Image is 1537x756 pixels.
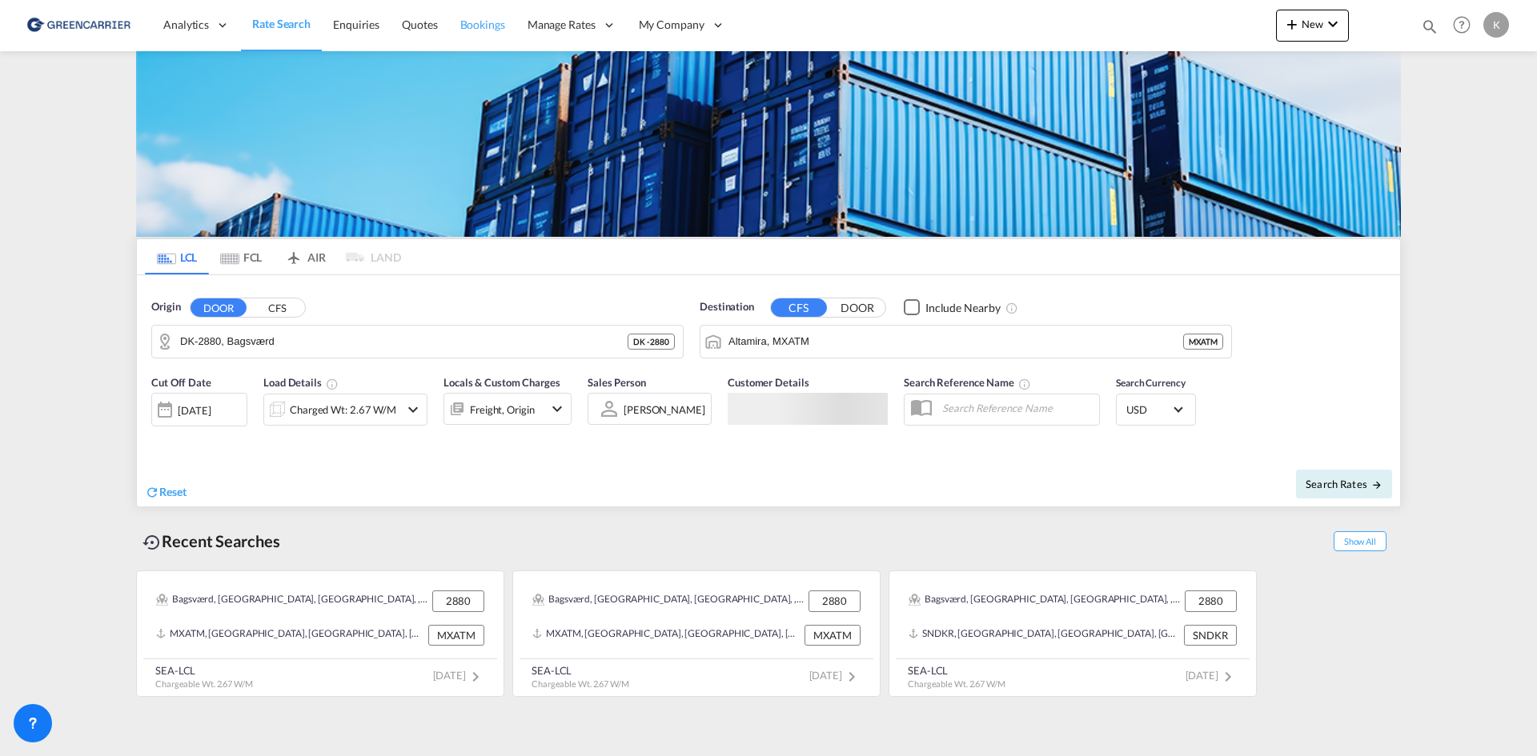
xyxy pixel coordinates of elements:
md-checkbox: Checkbox No Ink [904,299,1001,316]
div: 2880 [432,590,484,611]
input: Search by Door [180,330,628,354]
button: CFS [771,298,827,317]
div: Charged Wt: 2.67 W/Micon-chevron-down [263,394,427,426]
div: K [1483,12,1509,38]
md-icon: Unchecked: Ignores neighbouring ports when fetching rates.Checked : Includes neighbouring ports w... [1005,302,1018,314]
md-tab-item: FCL [209,239,273,274]
span: Locals & Custom Charges [443,376,560,389]
div: [DATE] [178,403,211,418]
md-tab-item: AIR [273,239,337,274]
div: [PERSON_NAME] [624,403,705,416]
md-tab-item: LCL [145,239,209,274]
md-icon: icon-chevron-right [466,667,485,686]
div: SNDKR [1184,625,1237,646]
input: Search Reference Name [934,396,1099,420]
div: Help [1448,11,1483,40]
div: Bagsværd, Gladsaxe, Hareskov, , 2880, Denmark, Northern Europe, Europe [156,590,428,611]
md-icon: icon-chevron-down [1323,14,1342,34]
span: Chargeable Wt. 2.67 W/M [532,678,629,689]
span: Origin [151,299,180,315]
div: MXATM, Altamira, Mexico, Mexico & Central America, Americas [532,625,801,646]
div: SEA-LCL [532,663,629,678]
button: icon-plus 400-fgNewicon-chevron-down [1276,10,1349,42]
div: MXATM, Altamira, Mexico, Mexico & Central America, Americas [156,625,424,646]
span: Reset [159,485,187,498]
md-icon: icon-backup-restore [142,533,162,552]
span: Search Reference Name [904,376,1031,389]
div: MXATM [805,625,861,646]
span: Load Details [263,376,339,389]
md-icon: icon-airplane [284,248,303,260]
button: DOOR [191,298,247,317]
span: Chargeable Wt. 2.67 W/M [908,678,1005,689]
md-icon: icon-chevron-right [1218,667,1238,686]
md-icon: icon-magnify [1421,18,1439,35]
span: [DATE] [809,669,861,682]
md-pagination-wrapper: Use the left and right arrow keys to navigate between tabs [145,239,401,274]
div: MXATM [1183,334,1223,350]
div: SEA-LCL [155,663,253,678]
md-icon: icon-plus 400-fg [1282,14,1302,34]
md-input-container: DK-2880, Bagsværd [152,326,683,358]
span: Destination [700,299,754,315]
button: Search Ratesicon-arrow-right [1296,470,1392,498]
md-icon: icon-chevron-down [548,399,567,418]
div: Freight Originicon-chevron-down [443,393,572,425]
div: Bagsværd, Gladsaxe, Hareskov, , 2880, Denmark, Northern Europe, Europe [532,590,805,611]
span: New [1282,18,1342,30]
div: Charged Wt: 2.67 W/M [290,398,396,421]
div: SEA-LCL [908,663,1005,678]
md-datepicker: Select [151,425,163,446]
span: Quotes [402,18,437,31]
recent-search-card: Bagsværd, [GEOGRAPHIC_DATA], [GEOGRAPHIC_DATA], , 2880, [GEOGRAPHIC_DATA], [GEOGRAPHIC_DATA], [GE... [512,570,881,697]
div: MXATM [428,625,484,646]
span: Analytics [163,17,209,33]
div: Bagsværd, Gladsaxe, Hareskov, , 2880, Denmark, Northern Europe, Europe [909,590,1181,611]
button: CFS [249,298,305,317]
div: Origin DOOR CFS DK-2880, BagsværdDestination CFS DOORCheckbox No Ink Unchecked: Ignores neighbour... [137,275,1400,506]
md-icon: icon-chevron-right [842,667,861,686]
button: DOOR [829,298,885,317]
div: icon-refreshReset [145,484,187,502]
md-icon: Chargeable Weight [326,378,339,390]
md-select: Select Currency: $ USDUnited States Dollar [1125,398,1187,421]
div: [DATE] [151,393,247,426]
span: Sales Person [588,376,646,389]
img: b0b18ec08afe11efb1d4932555f5f09d.png [24,7,132,43]
span: USD [1126,402,1171,417]
span: Customer Details [728,376,809,389]
span: My Company [639,17,704,33]
div: Freight Origin [470,398,535,421]
md-icon: icon-refresh [145,485,159,499]
span: Search Currency [1116,377,1186,389]
input: Search by Port [728,330,1183,354]
md-icon: icon-arrow-right [1371,479,1382,490]
md-icon: Your search will be saved by the below given name [1018,378,1031,390]
span: DK - 2880 [633,336,669,347]
span: [DATE] [1186,669,1238,682]
span: [DATE] [433,669,485,682]
recent-search-card: Bagsværd, [GEOGRAPHIC_DATA], [GEOGRAPHIC_DATA], , 2880, [GEOGRAPHIC_DATA], [GEOGRAPHIC_DATA], [GE... [136,570,504,697]
span: Enquiries [333,18,379,31]
div: Recent Searches [136,523,287,559]
span: Rate Search [252,17,311,30]
div: 2880 [1185,590,1237,611]
span: Manage Rates [528,17,596,33]
img: GreenCarrierFCL_LCL.png [136,51,1401,237]
div: Include Nearby [925,300,1001,316]
span: Search Rates [1306,478,1382,490]
div: icon-magnify [1421,18,1439,42]
span: Chargeable Wt. 2.67 W/M [155,678,253,689]
md-select: Sales Person: Klara Møller [622,398,707,421]
md-input-container: Altamira, MXATM [700,326,1231,358]
span: Show All [1334,531,1387,551]
span: Bookings [460,18,505,31]
recent-search-card: Bagsværd, [GEOGRAPHIC_DATA], [GEOGRAPHIC_DATA], , 2880, [GEOGRAPHIC_DATA], [GEOGRAPHIC_DATA], [GE... [889,570,1257,697]
div: SNDKR, Dakar, Senegal, Western Africa, Africa [909,625,1180,646]
span: Help [1448,11,1475,38]
md-icon: icon-chevron-down [403,400,423,419]
span: Cut Off Date [151,376,211,389]
div: 2880 [809,590,861,611]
